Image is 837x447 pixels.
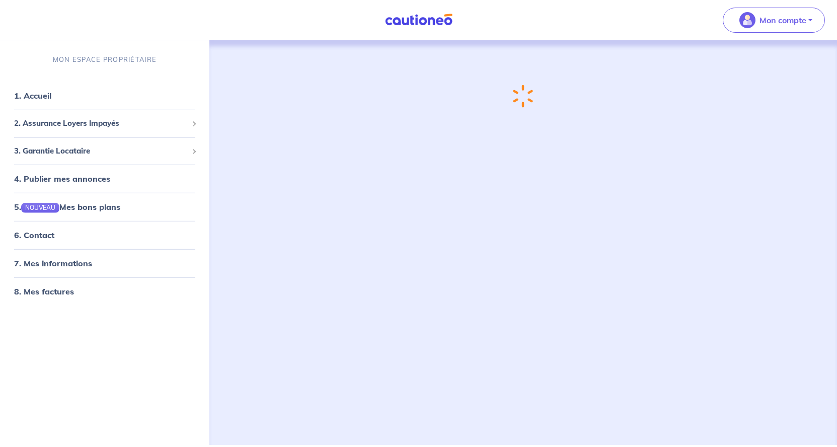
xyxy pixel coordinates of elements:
[4,141,205,161] div: 3. Garantie Locataire
[759,14,806,26] p: Mon compte
[4,225,205,245] div: 6. Contact
[4,197,205,217] div: 5.NOUVEAUMes bons plans
[14,118,188,129] span: 2. Assurance Loyers Impayés
[14,202,120,212] a: 5.NOUVEAUMes bons plans
[4,86,205,106] div: 1. Accueil
[14,145,188,157] span: 3. Garantie Locataire
[4,253,205,273] div: 7. Mes informations
[739,12,755,28] img: illu_account_valid_menu.svg
[4,281,205,302] div: 8. Mes factures
[14,258,92,268] a: 7. Mes informations
[723,8,825,33] button: illu_account_valid_menu.svgMon compte
[53,55,157,64] p: MON ESPACE PROPRIÉTAIRE
[513,85,534,108] img: loading-spinner
[14,91,51,101] a: 1. Accueil
[14,230,54,240] a: 6. Contact
[14,174,110,184] a: 4. Publier mes annonces
[4,114,205,133] div: 2. Assurance Loyers Impayés
[4,169,205,189] div: 4. Publier mes annonces
[381,14,456,26] img: Cautioneo
[14,286,74,296] a: 8. Mes factures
